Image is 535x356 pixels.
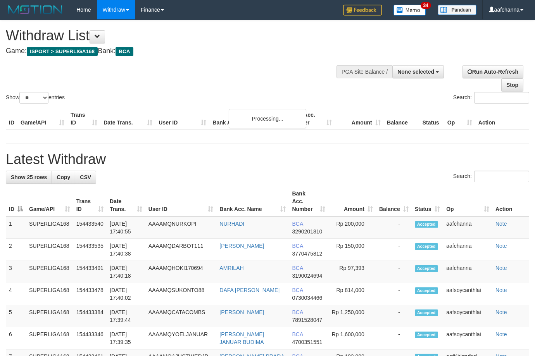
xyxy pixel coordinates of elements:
th: Op [444,108,475,130]
a: Note [495,287,507,293]
input: Search: [474,92,529,104]
th: Amount: activate to sort column ascending [328,187,376,216]
td: 3 [6,261,26,283]
td: aafchanna [443,261,492,283]
span: Copy [57,174,70,180]
span: Copy 4700351551 to clipboard [292,339,322,345]
th: Bank Acc. Name [209,108,286,130]
td: Rp 814,000 [328,283,376,305]
span: ISPORT > SUPERLIGA168 [27,47,98,56]
a: Note [495,265,507,271]
td: AAAAMQSUKONTO88 [145,283,217,305]
td: 6 [6,327,26,349]
input: Search: [474,171,529,182]
td: Rp 150,000 [328,239,376,261]
span: Accepted [415,221,438,228]
td: - [376,216,412,239]
td: aafsoycanthlai [443,283,492,305]
td: [DATE] 17:39:44 [107,305,145,327]
span: Copy 7891528047 to clipboard [292,317,322,323]
span: None selected [397,69,434,75]
th: Date Trans. [100,108,155,130]
td: Rp 1,600,000 [328,327,376,349]
img: MOTION_logo.png [6,4,65,16]
button: None selected [392,65,444,78]
span: BCA [292,287,303,293]
h1: Latest Withdraw [6,152,529,167]
td: aafsoycanthlai [443,327,492,349]
h4: Game: Bank: [6,47,349,55]
span: Accepted [415,287,438,294]
label: Search: [453,92,529,104]
td: [DATE] 17:40:55 [107,216,145,239]
td: AAAAMQHOKI170694 [145,261,217,283]
span: Accepted [415,243,438,250]
td: SUPERLIGA168 [26,283,73,305]
select: Showentries [19,92,48,104]
h1: Withdraw List [6,28,349,43]
a: Note [495,309,507,315]
a: Run Auto-Refresh [463,65,523,78]
div: PGA Site Balance / [337,65,392,78]
td: 154433478 [73,283,107,305]
span: CSV [80,174,91,180]
td: SUPERLIGA168 [26,239,73,261]
td: AAAAMQYOELJANUAR [145,327,217,349]
span: Copy 3190024694 to clipboard [292,273,322,279]
th: User ID [155,108,209,130]
th: ID [6,108,17,130]
a: Note [495,221,507,227]
span: Copy 3770475812 to clipboard [292,251,322,257]
th: Balance: activate to sort column ascending [376,187,412,216]
th: Date Trans.: activate to sort column ascending [107,187,145,216]
th: Action [475,108,529,130]
th: Status [419,108,444,130]
th: Bank Acc. Number: activate to sort column ascending [289,187,328,216]
th: Trans ID: activate to sort column ascending [73,187,107,216]
td: AAAAMQNURKOPI [145,216,217,239]
a: [PERSON_NAME] [219,309,264,315]
td: - [376,327,412,349]
a: Stop [501,78,523,92]
td: 154433535 [73,239,107,261]
span: BCA [292,265,303,271]
a: CSV [75,171,96,184]
td: 1 [6,216,26,239]
td: aafchanna [443,216,492,239]
a: [PERSON_NAME] [219,243,264,249]
a: Copy [52,171,75,184]
th: Balance [384,108,419,130]
td: AAAAMQDARBOT111 [145,239,217,261]
td: aafchanna [443,239,492,261]
td: aafsoycanthlai [443,305,492,327]
th: ID: activate to sort column descending [6,187,26,216]
a: [PERSON_NAME] JANUAR BUDIMA [219,331,264,345]
span: BCA [292,331,303,337]
th: Bank Acc. Number [286,108,335,130]
span: BCA [292,221,303,227]
td: 154433384 [73,305,107,327]
td: - [376,305,412,327]
span: BCA [292,309,303,315]
td: [DATE] 17:40:38 [107,239,145,261]
span: Copy 3290201810 to clipboard [292,228,322,235]
td: [DATE] 17:40:18 [107,261,145,283]
div: Processing... [229,109,306,128]
td: [DATE] 17:40:02 [107,283,145,305]
a: Note [495,331,507,337]
td: Rp 1,250,000 [328,305,376,327]
th: Game/API: activate to sort column ascending [26,187,73,216]
td: Rp 200,000 [328,216,376,239]
label: Show entries [6,92,65,104]
th: Action [492,187,529,216]
td: 154433540 [73,216,107,239]
td: SUPERLIGA168 [26,327,73,349]
td: Rp 97,393 [328,261,376,283]
img: Feedback.jpg [343,5,382,16]
td: - [376,283,412,305]
th: Op: activate to sort column ascending [443,187,492,216]
td: 2 [6,239,26,261]
span: Show 25 rows [11,174,47,180]
img: Button%20Memo.svg [393,5,426,16]
a: DAFA [PERSON_NAME] [219,287,280,293]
